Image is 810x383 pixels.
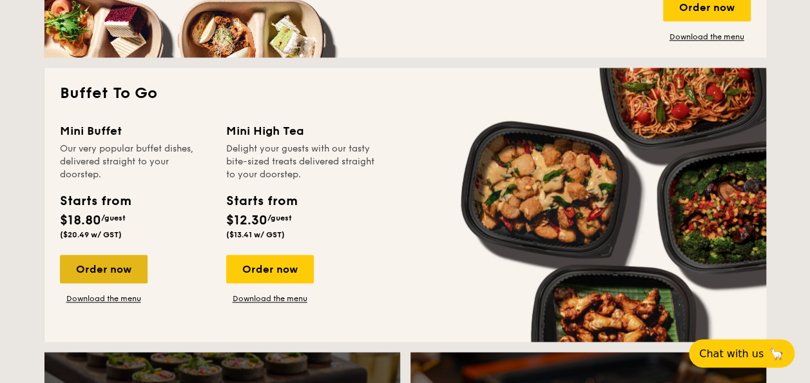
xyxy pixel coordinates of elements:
span: /guest [267,213,292,222]
div: Mini High Tea [226,122,377,140]
div: Starts from [60,191,130,211]
div: Order now [60,255,148,283]
a: Download the menu [226,293,314,304]
span: 🦙 [769,346,784,361]
span: ($20.49 w/ GST) [60,230,122,239]
div: Order now [226,255,314,283]
span: Chat with us [699,348,764,360]
span: ($13.41 w/ GST) [226,230,285,239]
a: Download the menu [663,32,751,42]
div: Delight your guests with our tasty bite-sized treats delivered straight to your doorstep. [226,142,377,181]
div: Starts from [226,191,296,211]
button: Chat with us🦙 [689,339,795,368]
a: Download the menu [60,293,148,304]
span: $12.30 [226,213,267,228]
span: /guest [101,213,126,222]
span: $18.80 [60,213,101,228]
div: Our very popular buffet dishes, delivered straight to your doorstep. [60,142,211,181]
div: Mini Buffet [60,122,211,140]
h2: Buffet To Go [60,83,751,104]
